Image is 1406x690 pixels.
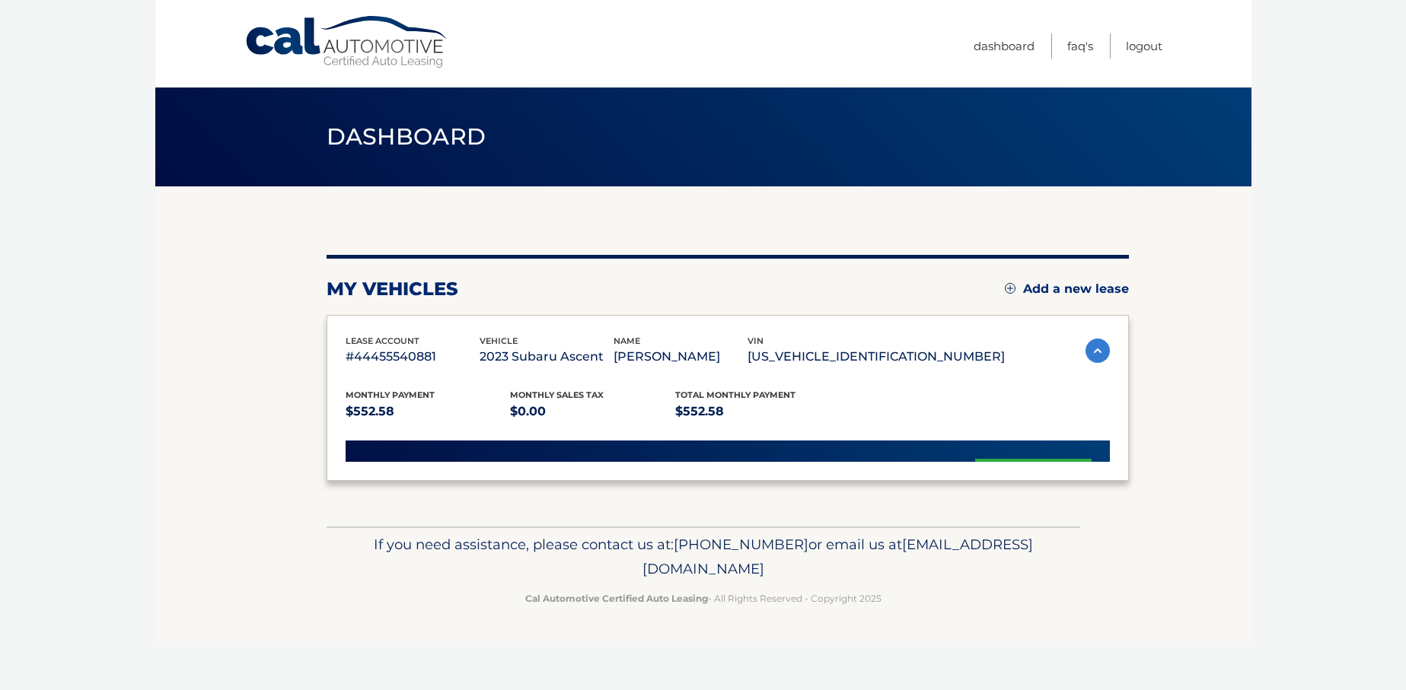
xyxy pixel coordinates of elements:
span: vin [748,335,764,346]
p: If you need assistance, please contact us at: or email us at [336,533,1070,581]
a: Cal Automotive [244,15,450,69]
a: set up autopay [975,459,1091,499]
a: Logout [1126,33,1162,59]
h2: my vehicles [327,278,458,300]
a: Add a new lease [1005,281,1129,297]
img: accordion-active.svg [1086,339,1110,363]
p: 2023 Subaru Ascent [480,346,614,367]
span: vehicle is not enrolled for autopay [385,461,671,480]
span: Monthly sales Tax [510,390,604,400]
span: vehicle [480,335,518,346]
p: [US_VEHICLE_IDENTIFICATION_NUMBER] [748,346,1005,367]
p: $0.00 [510,401,675,422]
p: $552.58 [346,401,511,422]
span: Total Monthly Payment [675,390,795,400]
p: #44455540881 [346,346,480,367]
span: Dashboard [327,122,486,151]
p: - All Rights Reserved - Copyright 2025 [336,590,1070,606]
p: $552.58 [675,401,840,422]
span: Monthly Payment [346,390,435,400]
a: Dashboard [974,33,1035,59]
span: lease account [346,335,419,346]
span: [PHONE_NUMBER] [674,536,808,553]
p: [PERSON_NAME] [614,346,748,367]
img: add.svg [1005,283,1015,294]
strong: Cal Automotive Certified Auto Leasing [525,593,708,604]
a: FAQ's [1067,33,1093,59]
span: name [614,335,640,346]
